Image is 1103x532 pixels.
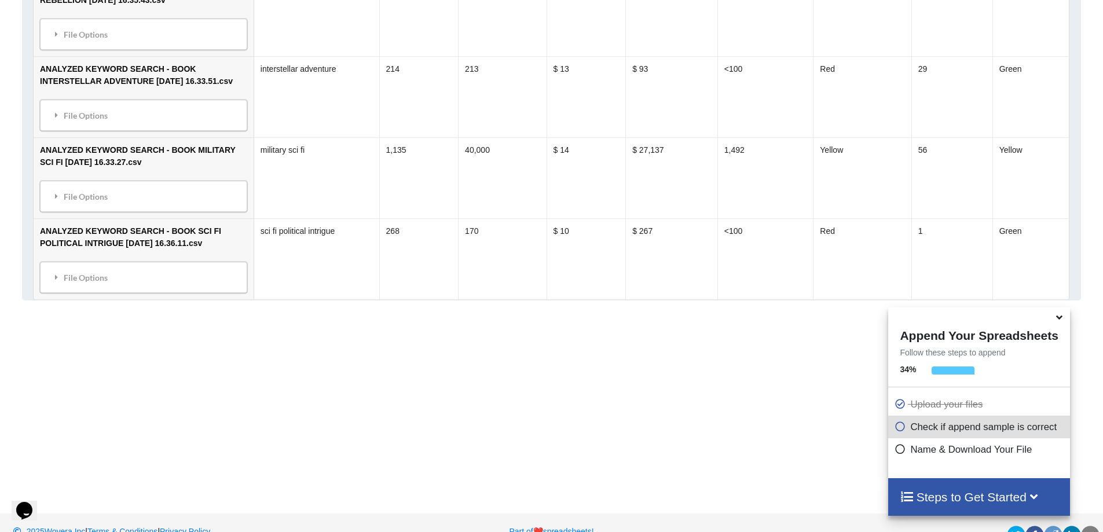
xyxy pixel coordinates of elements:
td: $ 10 [547,218,626,299]
td: ANALYZED KEYWORD SEARCH - BOOK INTERSTELLAR ADVENTURE [DATE] 16.33.51.csv [34,56,254,137]
b: 34 % [900,365,916,374]
p: Check if append sample is correct [894,420,1067,434]
div: File Options [43,184,244,208]
td: 170 [458,218,546,299]
iframe: chat widget [12,486,49,520]
td: <100 [717,56,813,137]
td: $ 14 [547,137,626,218]
td: 213 [458,56,546,137]
td: $ 267 [626,218,718,299]
h4: Append Your Spreadsheets [888,325,1069,343]
td: Red [813,56,912,137]
div: File Options [43,265,244,289]
td: Yellow [992,137,1069,218]
td: sci fi political intrigue [254,218,379,299]
td: Green [992,218,1069,299]
td: 40,000 [458,137,546,218]
td: $ 93 [626,56,718,137]
td: 214 [379,56,459,137]
td: $ 27,137 [626,137,718,218]
td: ANALYZED KEYWORD SEARCH - BOOK MILITARY SCI FI [DATE] 16.33.27.csv [34,137,254,218]
td: $ 13 [547,56,626,137]
td: 1,135 [379,137,459,218]
td: ANALYZED KEYWORD SEARCH - BOOK SCI FI POLITICAL INTRIGUE [DATE] 16.36.11.csv [34,218,254,299]
td: interstellar adventure [254,56,379,137]
td: Green [992,56,1069,137]
p: Upload your files [894,397,1067,412]
td: <100 [717,218,813,299]
td: 1 [911,218,992,299]
div: File Options [43,103,244,127]
td: 268 [379,218,459,299]
h4: Steps to Get Started [900,490,1058,504]
td: 56 [911,137,992,218]
p: Follow these steps to append [888,347,1069,358]
td: military sci fi [254,137,379,218]
td: 29 [911,56,992,137]
div: File Options [43,22,244,46]
td: Yellow [813,137,912,218]
td: Red [813,218,912,299]
p: Name & Download Your File [894,442,1067,457]
td: 1,492 [717,137,813,218]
